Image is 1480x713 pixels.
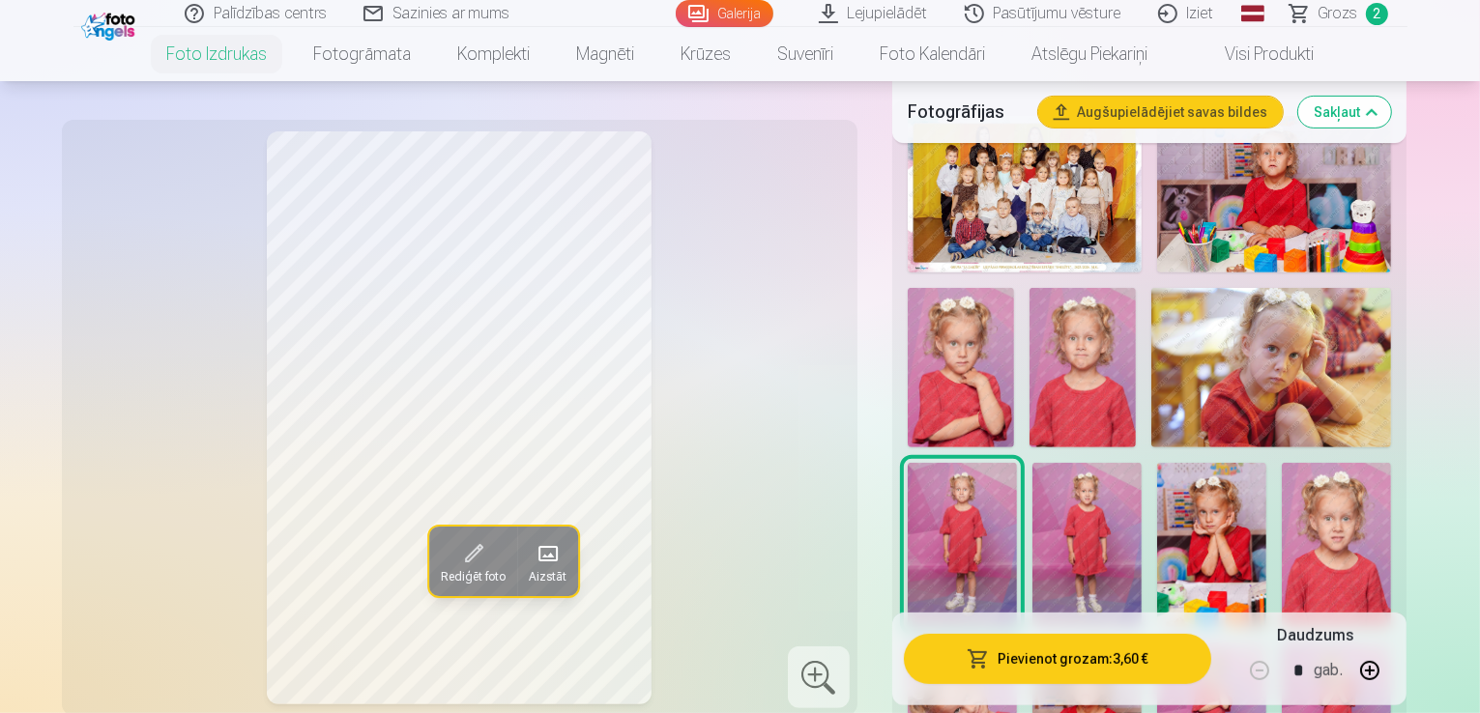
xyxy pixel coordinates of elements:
button: Augšupielādējiet savas bildes [1038,97,1283,128]
a: Fotogrāmata [290,27,434,81]
button: Rediģēt foto [428,527,516,596]
a: Atslēgu piekariņi [1008,27,1171,81]
h5: Fotogrāfijas [908,99,1024,126]
a: Krūzes [657,27,754,81]
a: Foto kalendāri [856,27,1008,81]
button: Sakļaut [1298,97,1391,128]
a: Magnēti [553,27,657,81]
span: Aizstāt [528,569,566,585]
div: gab. [1314,647,1343,694]
button: Pievienot grozam:3,60 € [904,634,1212,684]
a: Komplekti [434,27,553,81]
span: Grozs [1319,2,1358,25]
a: Suvenīri [754,27,856,81]
a: Visi produkti [1171,27,1337,81]
a: Foto izdrukas [143,27,290,81]
span: 2 [1366,3,1388,25]
h5: Daudzums [1277,624,1353,647]
span: Rediģēt foto [440,569,505,585]
button: Aizstāt [516,527,577,596]
img: /fa1 [81,8,140,41]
